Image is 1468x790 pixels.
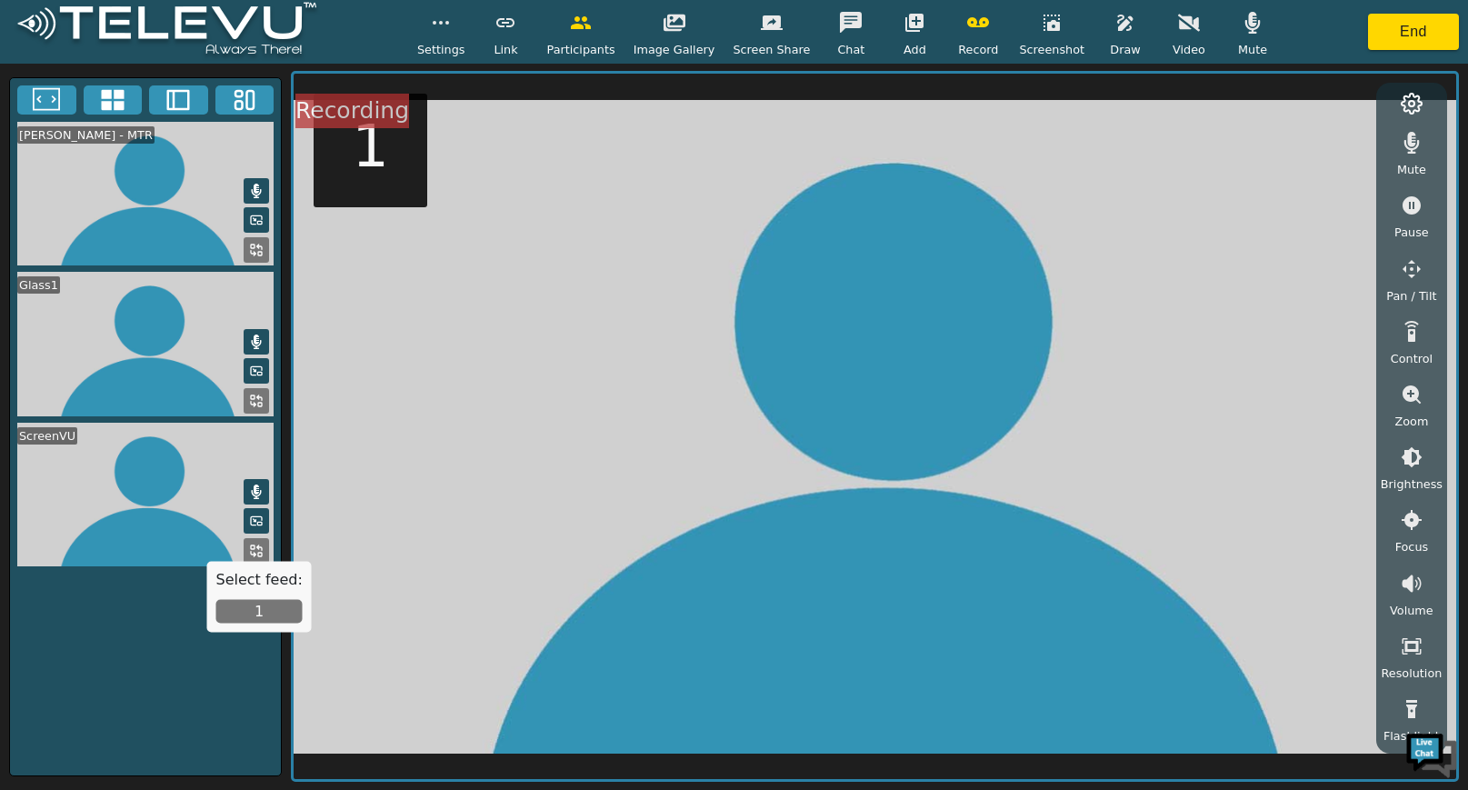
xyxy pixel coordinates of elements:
button: Fullscreen [17,85,76,115]
button: Picture in Picture [244,508,269,534]
img: Chat Widget [1404,726,1459,781]
span: Pan / Tilt [1386,287,1436,305]
button: 1 [216,600,303,624]
button: 4x4 [84,85,143,115]
button: Mute [244,178,269,204]
button: Mute [244,329,269,355]
button: End [1368,14,1459,50]
div: Glass1 [17,276,60,294]
span: Zoom [1394,413,1428,430]
span: Draw [1110,41,1140,58]
span: Add [904,41,926,58]
div: Chat with us now [95,95,305,119]
div: [PERSON_NAME] - MTR [17,126,155,144]
span: Screen Share [733,41,810,58]
h5: 1 [352,112,389,182]
button: Replace Feed [244,237,269,263]
button: Replace Feed [244,538,269,564]
span: Control [1391,350,1433,367]
span: Mute [1397,161,1426,178]
span: Flashlight [1383,727,1440,745]
span: Mute [1238,41,1267,58]
button: Three Window Medium [215,85,275,115]
span: Participants [546,41,614,58]
div: Recording [295,94,409,128]
button: Replace Feed [244,388,269,414]
span: Record [958,41,998,58]
textarea: Type your message and hit 'Enter' [9,496,346,560]
img: d_736959983_company_1615157101543_736959983 [31,85,76,130]
span: Resolution [1381,665,1442,682]
span: Link [494,41,517,58]
span: Screenshot [1019,41,1084,58]
h5: Select feed: [216,571,303,588]
button: Picture in Picture [244,207,269,233]
span: Image Gallery [634,41,715,58]
button: Mute [244,479,269,505]
span: Focus [1395,538,1429,555]
div: ScreenVU [17,427,77,445]
span: Settings [417,41,465,58]
button: Picture in Picture [244,358,269,384]
span: Pause [1394,224,1429,241]
div: Minimize live chat window [298,9,342,53]
button: Two Window Medium [149,85,208,115]
span: Volume [1390,602,1433,619]
span: Brightness [1381,475,1443,493]
span: We're online! [105,229,251,413]
span: Video [1173,41,1205,58]
span: Chat [837,41,864,58]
